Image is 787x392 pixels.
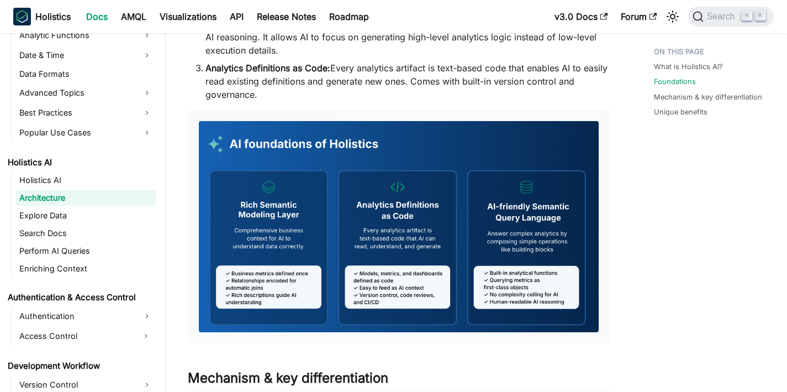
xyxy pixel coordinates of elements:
[205,61,610,101] li: Every analytics artifact is text-based code that enables AI to easily read existing definitions a...
[741,11,752,21] kbd: ⌘
[16,243,156,259] a: Perform AI Queries
[654,76,696,87] a: Foundations
[16,208,156,223] a: Explore Data
[80,8,114,25] a: Docs
[205,17,610,57] li: A composable, analytics-centric query language that’s built for AI reasoning. It allows AI to foc...
[16,190,156,206] a: Architecture
[755,11,766,21] kbd: K
[4,290,156,305] a: Authentication & Access Control
[323,8,376,25] a: Roadmap
[136,327,156,345] button: Expand sidebar category 'Access Control'
[654,61,723,72] a: What is Holistics AI?
[16,261,156,276] a: Enriching Context
[16,124,156,142] a: Popular Use Cases
[16,27,156,44] a: Analytic Functions
[35,10,71,23] b: Holistics
[188,370,610,391] h2: Mechanism & key differentiation
[704,12,742,22] span: Search
[16,104,156,122] a: Best Practices
[153,8,223,25] a: Visualizations
[16,84,156,102] a: Advanced Topics
[250,8,323,25] a: Release Notes
[16,46,156,64] a: Date & Time
[654,92,762,102] a: Mechanism & key differentiation
[199,121,599,332] img: AI Foundations
[16,307,156,325] a: Authentication
[114,8,153,25] a: AMQL
[16,66,156,82] a: Data Formats
[688,7,774,27] button: Search (Command+K)
[4,155,156,170] a: Holistics AI
[548,8,614,25] a: v3.0 Docs
[16,226,156,241] a: Search Docs
[664,8,682,25] button: Switch between dark and light mode (currently light mode)
[13,8,31,25] img: Holistics
[205,62,330,74] strong: Analytics Definitions as Code:
[223,8,250,25] a: API
[13,8,71,25] a: HolisticsHolistics
[614,8,663,25] a: Forum
[16,173,156,188] a: Holistics AI
[16,327,136,345] a: Access Control
[654,107,707,117] a: Unique benefits
[4,358,156,374] a: Development Workflow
